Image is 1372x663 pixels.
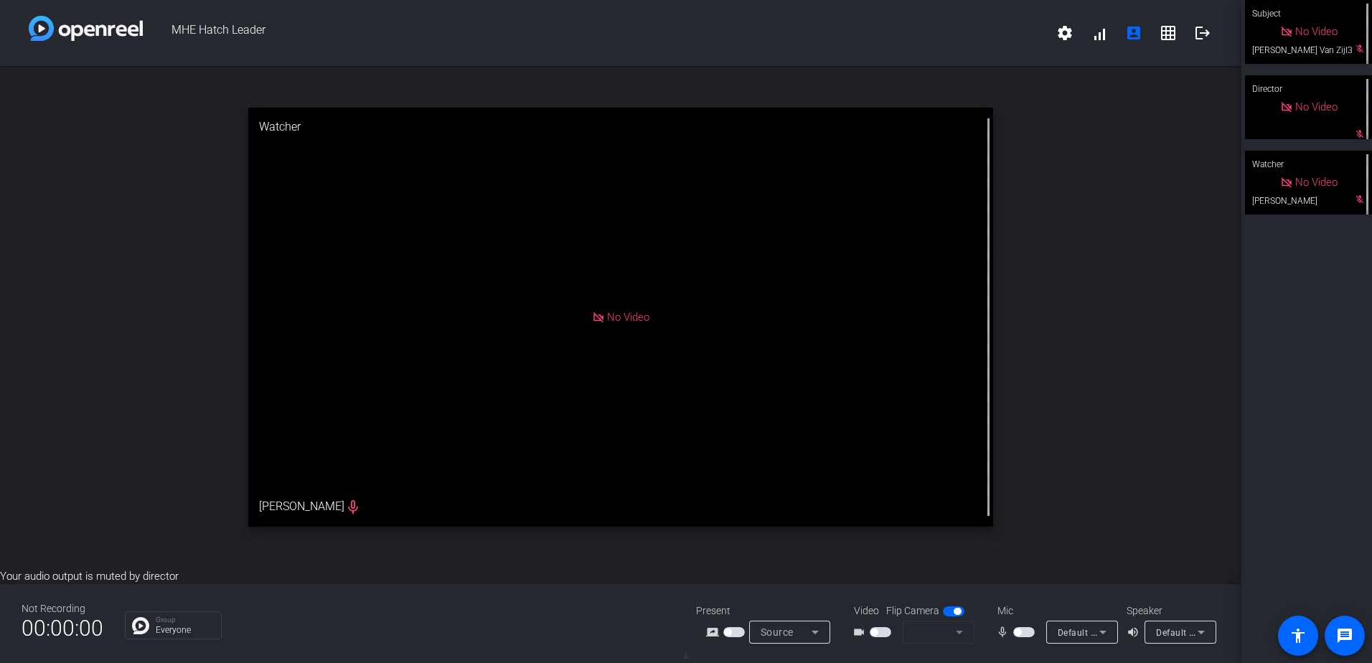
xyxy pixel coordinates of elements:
[1194,24,1211,42] mat-icon: logout
[1336,627,1353,644] mat-icon: message
[886,603,939,619] span: Flip Camera
[854,603,879,619] span: Video
[143,16,1048,50] span: MHE Hatch Leader
[22,601,103,616] div: Not Recording
[22,611,103,646] span: 00:00:00
[1125,24,1142,42] mat-icon: account_box
[607,311,649,324] span: No Video
[1245,75,1372,103] div: Director
[248,108,993,146] div: Watcher
[1082,16,1117,50] button: signal_cellular_alt
[29,16,143,41] img: white-gradient.svg
[156,626,214,634] p: Everyone
[706,624,723,641] mat-icon: screen_share_outline
[1056,24,1073,42] mat-icon: settings
[1289,627,1307,644] mat-icon: accessibility
[681,649,692,662] span: ▲
[156,616,214,624] p: Group
[1127,624,1144,641] mat-icon: volume_up
[1295,100,1338,113] span: No Video
[852,624,870,641] mat-icon: videocam_outline
[132,617,149,634] img: Chat Icon
[696,603,840,619] div: Present
[1245,151,1372,178] div: Watcher
[996,624,1013,641] mat-icon: mic_none
[1127,603,1213,619] div: Speaker
[1058,626,1324,638] span: Default - Microphone (4- Logitech Webcam C925e) (046d:085b)
[1160,24,1177,42] mat-icon: grid_on
[1295,176,1338,189] span: No Video
[983,603,1127,619] div: Mic
[1295,25,1338,38] span: No Video
[761,626,794,638] span: Source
